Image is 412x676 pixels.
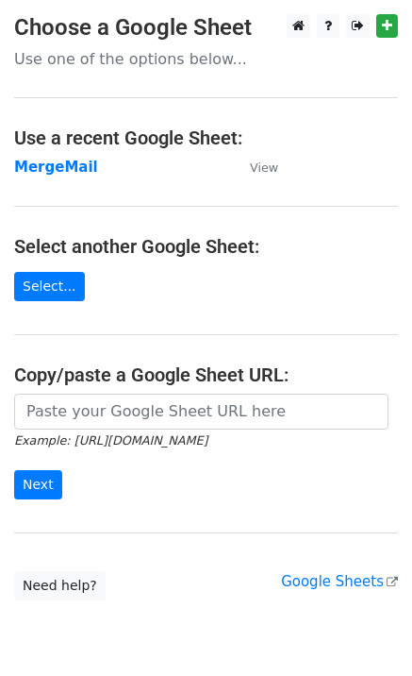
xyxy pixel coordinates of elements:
input: Next [14,470,62,499]
a: MergeMail [14,159,98,176]
p: Use one of the options below... [14,49,398,69]
a: Select... [14,272,85,301]
a: Google Sheets [281,573,398,590]
small: Example: [URL][DOMAIN_NAME] [14,433,207,448]
h4: Select another Google Sheet: [14,235,398,258]
h4: Use a recent Google Sheet: [14,127,398,149]
a: Need help? [14,571,106,600]
input: Paste your Google Sheet URL here [14,394,388,430]
a: View [231,159,278,176]
h3: Choose a Google Sheet [14,14,398,42]
small: View [250,161,278,175]
h4: Copy/paste a Google Sheet URL: [14,363,398,386]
